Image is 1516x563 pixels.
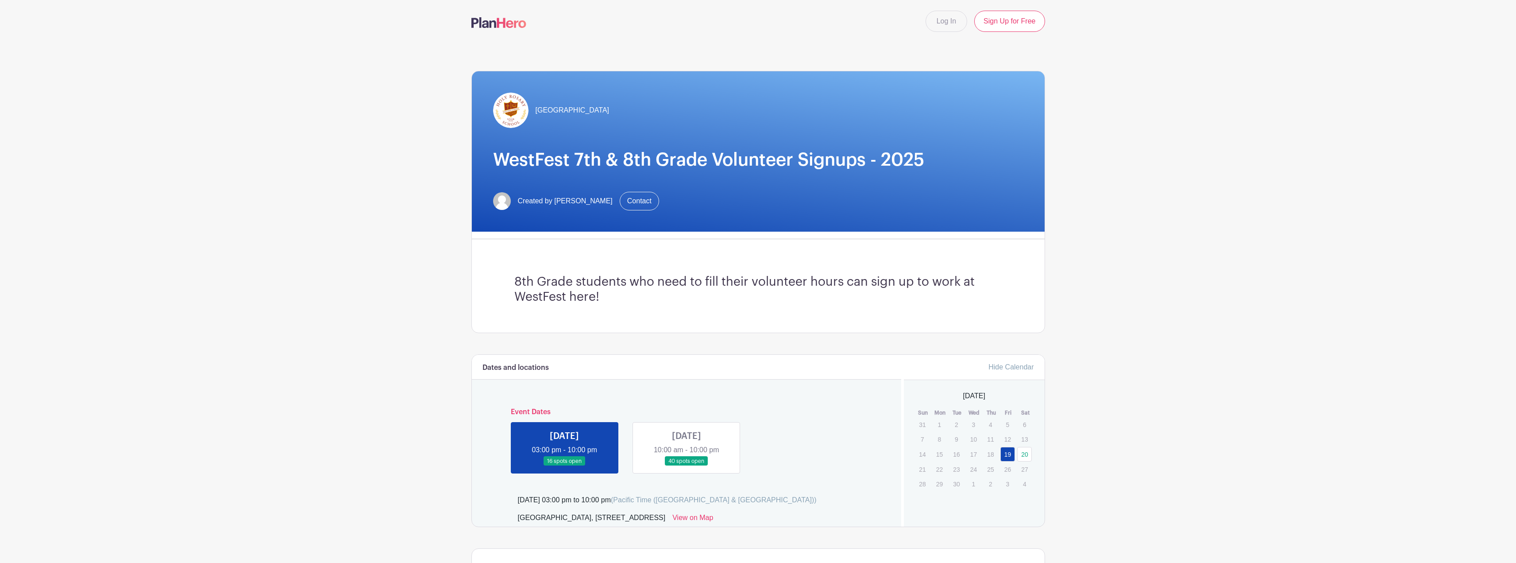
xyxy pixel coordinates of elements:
span: Created by [PERSON_NAME] [518,196,613,206]
p: 4 [1017,477,1032,491]
th: Sun [914,408,932,417]
p: 6 [1017,418,1032,431]
div: [GEOGRAPHIC_DATA], [STREET_ADDRESS] [518,513,666,527]
p: 25 [983,462,998,476]
p: 9 [949,432,964,446]
p: 27 [1017,462,1032,476]
p: 1 [966,477,981,491]
p: 22 [932,462,947,476]
a: Hide Calendar [988,363,1034,371]
p: 13 [1017,432,1032,446]
img: logo-507f7623f17ff9eddc593b1ce0a138ce2505c220e1c5a4e2b4648c50719b7d32.svg [471,17,526,28]
th: Thu [983,408,1000,417]
p: 7 [915,432,930,446]
th: Mon [932,408,949,417]
p: 11 [983,432,998,446]
th: Tue [949,408,966,417]
p: 3 [1000,477,1015,491]
th: Sat [1017,408,1034,417]
a: Sign Up for Free [974,11,1045,32]
div: [DATE] 03:00 pm to 10:00 pm [518,495,817,505]
h1: WestFest 7th & 8th Grade Volunteer Signups - 2025 [493,149,1023,171]
p: 24 [966,462,981,476]
th: Fri [1000,408,1017,417]
p: 14 [915,447,930,461]
p: 3 [966,418,981,431]
th: Wed [966,408,983,417]
p: 8 [932,432,947,446]
img: default-ce2991bfa6775e67f084385cd625a349d9dcbb7a52a09fb2fda1e96e2d18dcdb.png [493,192,511,210]
h6: Event Dates [504,408,870,416]
h3: 8th Grade students who need to fill their volunteer hours can sign up to work at WestFest here! [514,275,1002,304]
a: View on Map [672,513,713,527]
p: 31 [915,418,930,431]
p: 30 [949,477,964,491]
p: 5 [1000,418,1015,431]
img: hr-logo-circle.png [493,93,528,128]
p: 4 [983,418,998,431]
p: 2 [949,418,964,431]
span: (Pacific Time ([GEOGRAPHIC_DATA] & [GEOGRAPHIC_DATA])) [611,496,817,504]
p: 21 [915,462,930,476]
h6: Dates and locations [482,364,549,372]
p: 16 [949,447,964,461]
a: Contact [620,192,659,210]
p: 1 [932,418,947,431]
p: 18 [983,447,998,461]
p: 29 [932,477,947,491]
p: 23 [949,462,964,476]
span: [DATE] [963,391,985,401]
span: [GEOGRAPHIC_DATA] [536,105,609,116]
p: 26 [1000,462,1015,476]
a: 19 [1000,447,1015,462]
p: 2 [983,477,998,491]
p: 12 [1000,432,1015,446]
p: 28 [915,477,930,491]
a: Log In [926,11,967,32]
p: 10 [966,432,981,446]
p: 17 [966,447,981,461]
a: 20 [1017,447,1032,462]
p: 15 [932,447,947,461]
